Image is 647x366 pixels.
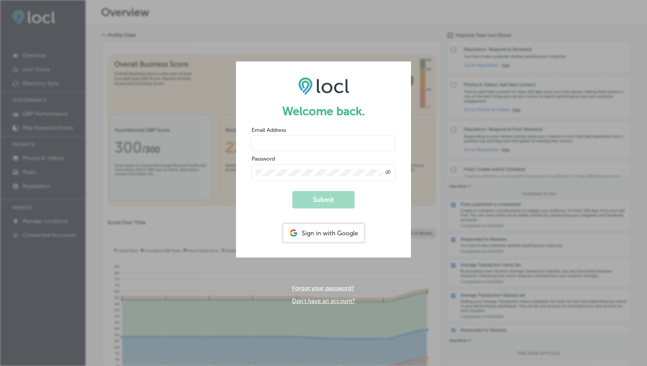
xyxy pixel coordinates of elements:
div: Sign in with Google [283,224,364,242]
a: Don't have an account? [292,298,355,305]
h1: Welcome back. [252,104,395,118]
img: LOCL logo [298,77,349,95]
button: Submit [292,191,355,208]
label: Email Address [252,127,286,133]
span: Toggle password visibility [385,169,391,176]
label: Password [252,156,275,162]
a: Forgot your password? [292,285,354,292]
